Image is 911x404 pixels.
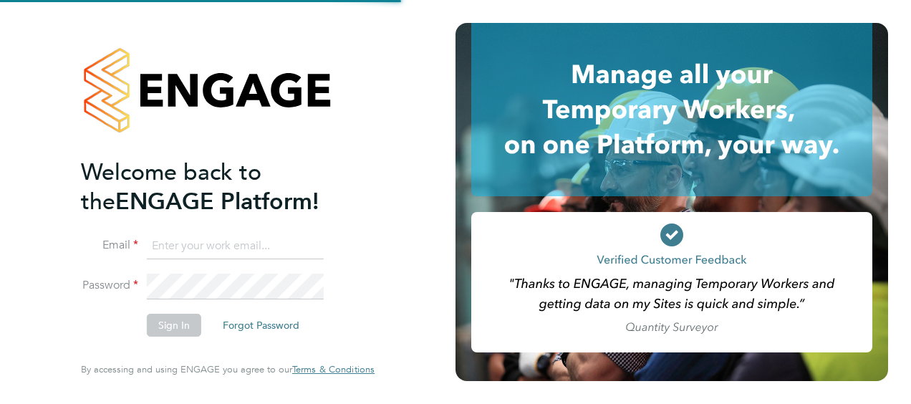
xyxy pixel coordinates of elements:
label: Email [81,238,138,253]
input: Enter your work email... [147,234,324,259]
label: Password [81,278,138,293]
button: Forgot Password [211,314,311,337]
a: Terms & Conditions [292,364,375,375]
span: Terms & Conditions [292,363,375,375]
span: By accessing and using ENGAGE you agree to our [81,363,375,375]
h2: ENGAGE Platform! [81,158,360,216]
button: Sign In [147,314,201,337]
span: Welcome back to the [81,158,261,216]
